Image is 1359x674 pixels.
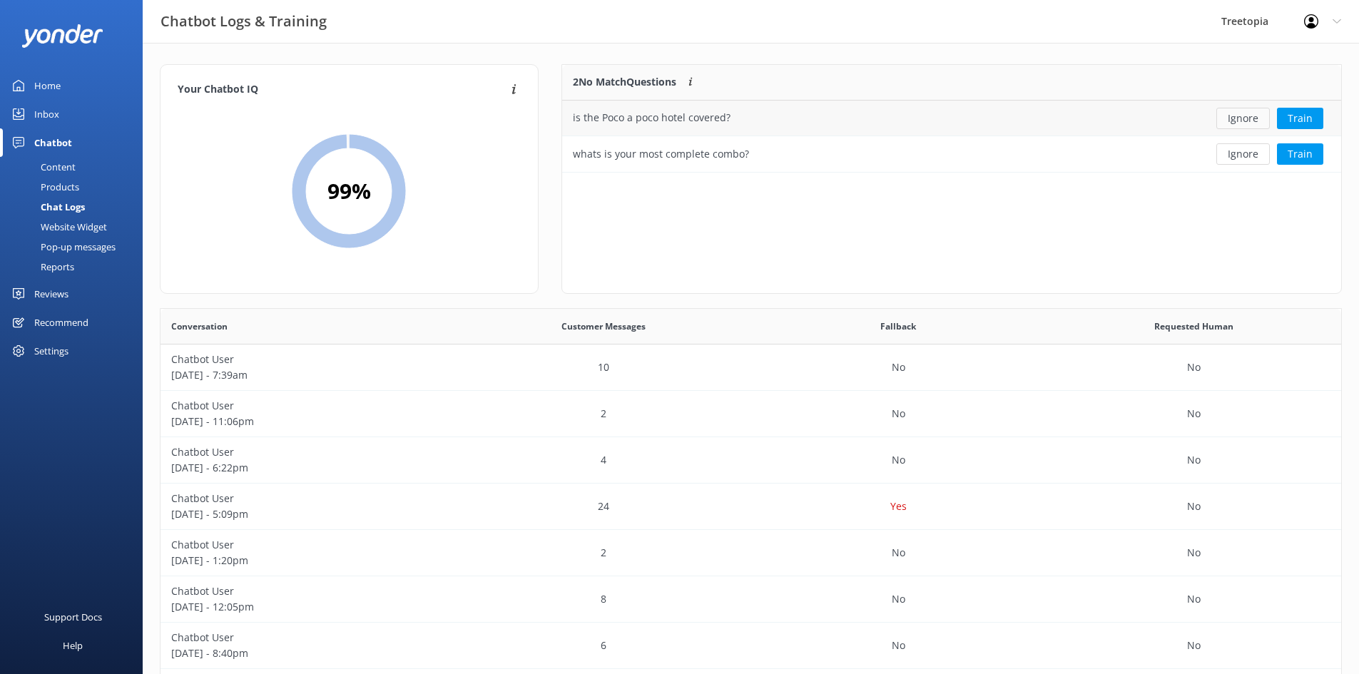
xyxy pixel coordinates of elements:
[9,217,107,237] div: Website Widget
[9,257,74,277] div: Reports
[161,530,1341,576] div: row
[21,24,103,48] img: yonder-white-logo.png
[171,506,445,522] p: [DATE] - 5:09pm
[171,414,445,429] p: [DATE] - 11:06pm
[63,631,83,660] div: Help
[1187,545,1201,561] p: No
[171,460,445,476] p: [DATE] - 6:22pm
[34,280,68,308] div: Reviews
[161,576,1341,623] div: row
[1187,452,1201,468] p: No
[892,406,905,422] p: No
[9,197,85,217] div: Chat Logs
[601,452,606,468] p: 4
[601,638,606,653] p: 6
[892,591,905,607] p: No
[9,237,116,257] div: Pop-up messages
[1277,108,1323,129] button: Train
[601,545,606,561] p: 2
[601,591,606,607] p: 8
[34,100,59,128] div: Inbox
[9,177,79,197] div: Products
[598,359,609,375] p: 10
[34,71,61,100] div: Home
[892,452,905,468] p: No
[573,146,749,162] div: whats is your most complete combo?
[178,82,507,98] h4: Your Chatbot IQ
[9,237,143,257] a: Pop-up messages
[34,337,68,365] div: Settings
[1154,320,1233,333] span: Requested Human
[171,398,445,414] p: Chatbot User
[890,499,907,514] p: Yes
[601,406,606,422] p: 2
[598,499,609,514] p: 24
[561,320,646,333] span: Customer Messages
[161,484,1341,530] div: row
[9,157,143,177] a: Content
[171,444,445,460] p: Chatbot User
[573,110,731,126] div: is the Poco a poco hotel covered?
[9,177,143,197] a: Products
[1187,499,1201,514] p: No
[171,320,228,333] span: Conversation
[171,491,445,506] p: Chatbot User
[1187,591,1201,607] p: No
[1187,359,1201,375] p: No
[161,391,1341,437] div: row
[9,217,143,237] a: Website Widget
[161,437,1341,484] div: row
[1187,638,1201,653] p: No
[171,553,445,568] p: [DATE] - 1:20pm
[1216,143,1270,165] button: Ignore
[171,583,445,599] p: Chatbot User
[892,359,905,375] p: No
[562,101,1341,136] div: row
[892,545,905,561] p: No
[892,638,905,653] p: No
[573,74,676,90] p: 2 No Match Questions
[34,308,88,337] div: Recommend
[1216,108,1270,129] button: Ignore
[171,367,445,383] p: [DATE] - 7:39am
[171,630,445,645] p: Chatbot User
[171,352,445,367] p: Chatbot User
[9,157,76,177] div: Content
[562,136,1341,172] div: row
[562,101,1341,172] div: grid
[161,10,327,33] h3: Chatbot Logs & Training
[34,128,72,157] div: Chatbot
[880,320,916,333] span: Fallback
[44,603,102,631] div: Support Docs
[161,344,1341,391] div: row
[1277,143,1323,165] button: Train
[327,174,371,208] h2: 99 %
[9,197,143,217] a: Chat Logs
[171,537,445,553] p: Chatbot User
[171,645,445,661] p: [DATE] - 8:40pm
[171,599,445,615] p: [DATE] - 12:05pm
[161,623,1341,669] div: row
[1187,406,1201,422] p: No
[9,257,143,277] a: Reports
